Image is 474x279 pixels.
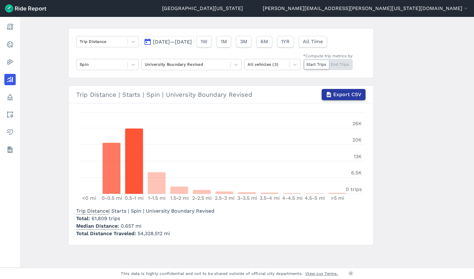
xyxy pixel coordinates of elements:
tspan: <0 mi [82,195,96,201]
tspan: 1-1.5 mi [148,195,166,201]
p: 0.657 mi [76,222,214,230]
tspan: 3-3.5 mi [237,195,257,201]
a: Datasets [4,144,16,155]
tspan: 4-4.5 mi [282,195,303,201]
button: 6M [256,36,272,47]
button: All Time [299,36,327,47]
tspan: 26K [352,121,362,127]
button: 1W [197,36,212,47]
span: 54,328.512 mi [138,230,170,236]
span: Export CSV [333,91,361,98]
tspan: 0-0.5 mi [102,195,122,201]
a: Heatmaps [4,56,16,68]
tspan: >5 mi [331,195,344,201]
span: 1M [221,38,227,45]
button: 3M [236,36,251,47]
span: All Time [303,38,323,45]
button: 1M [217,36,231,47]
a: [GEOGRAPHIC_DATA][US_STATE] [162,5,243,12]
a: Analyze [4,74,16,85]
span: 1W [201,38,208,45]
a: Report [4,21,16,33]
a: View our Terms. [305,271,338,276]
span: [DATE]—[DATE] [153,39,192,45]
tspan: 2-2.5 mi [192,195,212,201]
span: Total Distance Traveled [76,230,138,236]
a: Health [4,127,16,138]
img: Ride Report [5,4,46,13]
tspan: 3.5-4 mi [260,195,280,201]
span: 3M [240,38,247,45]
span: 1YR [281,38,290,45]
button: 1YR [277,36,294,47]
tspan: 0.5-1 mi [125,195,144,201]
tspan: 4.5-5 mi [305,195,325,201]
button: [PERSON_NAME][EMAIL_ADDRESS][PERSON_NAME][US_STATE][DOMAIN_NAME] [263,5,469,12]
a: Policy [4,91,16,103]
a: Realtime [4,39,16,50]
button: Export CSV [322,89,366,100]
button: [DATE]—[DATE] [141,36,194,47]
span: 6M [261,38,268,45]
span: | Starts | Spin | University Boundary Revised [76,208,214,214]
tspan: 0 trips [346,186,362,192]
tspan: 1.5-2 mi [170,195,189,201]
div: Trip Distance | Starts | Spin | University Boundary Revised [76,89,366,100]
a: Areas [4,109,16,120]
span: 61,809 trips [92,215,120,221]
tspan: 20K [352,137,362,143]
span: Median Distance [76,221,121,230]
span: Total [76,215,92,221]
tspan: 13K [354,153,362,159]
tspan: 2.5-3 mi [215,195,234,201]
span: Trip Distance [76,206,108,214]
tspan: 6.5K [351,170,362,176]
div: *Compute trip metrics by [303,53,353,59]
